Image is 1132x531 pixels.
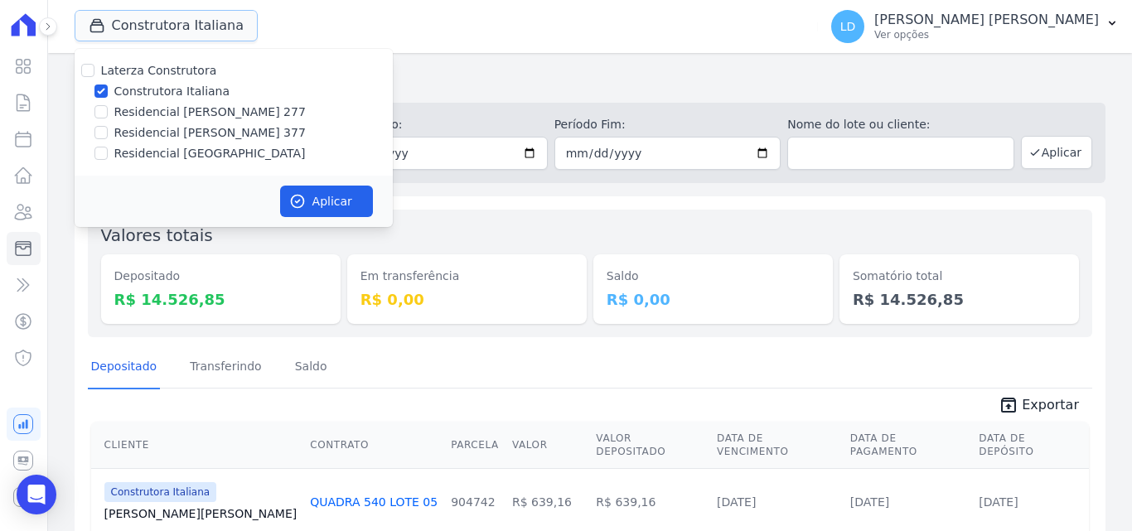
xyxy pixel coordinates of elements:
[589,422,710,469] th: Valor Depositado
[360,288,573,311] dd: R$ 0,00
[787,116,1014,133] label: Nome do lote ou cliente:
[75,10,258,41] button: Construtora Italiana
[280,186,373,217] button: Aplicar
[114,268,327,285] dt: Depositado
[104,482,217,502] span: Construtora Italiana
[840,21,856,32] span: LD
[985,395,1092,418] a: unarchive Exportar
[874,28,1099,41] p: Ver opções
[310,495,438,509] a: QUADRA 540 LOTE 05
[91,422,304,469] th: Cliente
[999,395,1018,415] i: unarchive
[554,116,781,133] label: Período Fim:
[292,346,331,389] a: Saldo
[360,268,573,285] dt: Em transferência
[844,422,972,469] th: Data de Pagamento
[710,422,844,469] th: Data de Vencimento
[451,495,495,509] a: 904742
[75,66,1105,96] h2: Minha Carteira
[1022,395,1079,415] span: Exportar
[186,346,265,389] a: Transferindo
[506,422,589,469] th: Valor
[853,268,1066,285] dt: Somatório total
[979,495,1018,509] a: [DATE]
[818,3,1132,50] button: LD [PERSON_NAME] [PERSON_NAME] Ver opções
[114,288,327,311] dd: R$ 14.526,85
[114,104,306,121] label: Residencial [PERSON_NAME] 277
[101,64,217,77] label: Laterza Construtora
[850,495,889,509] a: [DATE]
[114,83,230,100] label: Construtora Italiana
[114,124,306,142] label: Residencial [PERSON_NAME] 377
[321,116,548,133] label: Período Inicío:
[114,145,306,162] label: Residencial [GEOGRAPHIC_DATA]
[717,495,756,509] a: [DATE]
[874,12,1099,28] p: [PERSON_NAME] [PERSON_NAME]
[607,268,820,285] dt: Saldo
[444,422,506,469] th: Parcela
[972,422,1089,469] th: Data de Depósito
[1021,136,1092,169] button: Aplicar
[303,422,444,469] th: Contrato
[17,475,56,514] div: Open Intercom Messenger
[607,288,820,311] dd: R$ 0,00
[101,225,213,245] label: Valores totais
[853,288,1066,311] dd: R$ 14.526,85
[88,346,161,389] a: Depositado
[104,505,298,522] a: [PERSON_NAME][PERSON_NAME]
